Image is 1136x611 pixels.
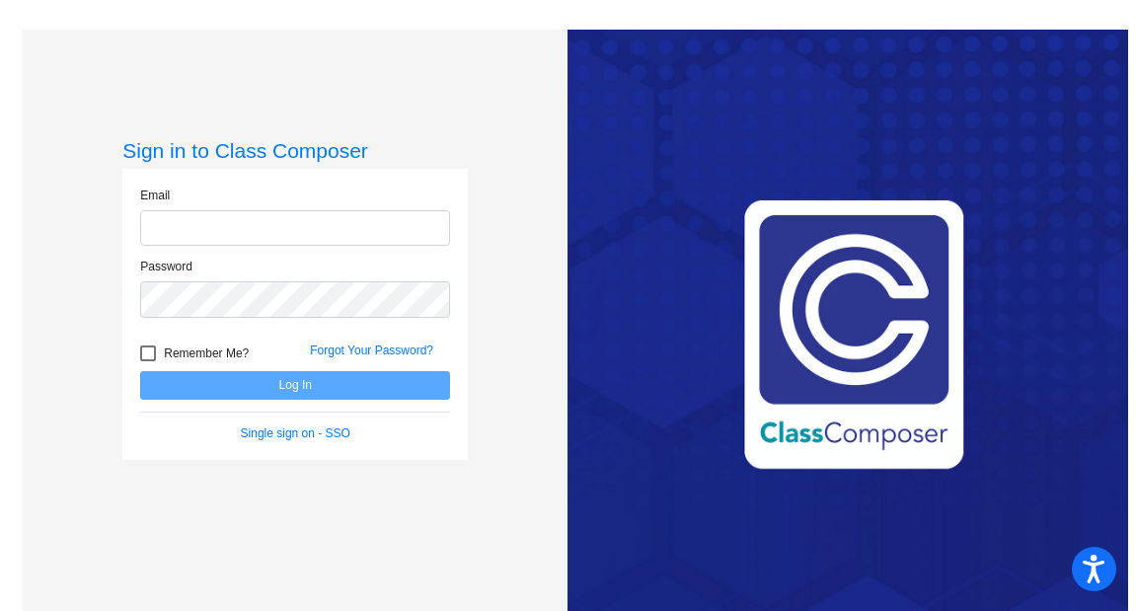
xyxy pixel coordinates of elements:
h3: Sign in to Class Composer [122,138,468,163]
button: Log In [140,371,450,400]
label: Email [140,187,170,204]
span: Remember Me? [164,342,249,365]
a: Forgot Your Password? [310,344,433,357]
label: Password [140,258,192,275]
a: Single sign on - SSO [241,426,350,440]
